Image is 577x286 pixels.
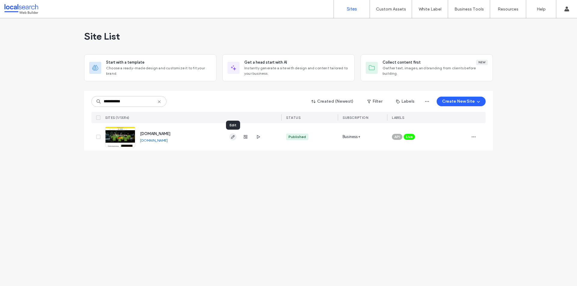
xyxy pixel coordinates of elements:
div: Get a head start with AIInstantly generate a site with design and content tailored to your business. [222,54,355,81]
label: Resources [498,7,518,12]
div: Collect content firstNewGather text, images, and branding from clients before building. [361,54,493,81]
label: Custom Assets [376,7,406,12]
button: Filter [361,97,388,106]
span: SITES (1/13316) [105,116,130,120]
span: Collect content first [383,59,421,65]
span: LABELS [392,116,404,120]
span: Site List [84,30,120,42]
a: [DOMAIN_NAME] [140,131,170,136]
div: New [476,60,488,65]
span: SUBSCRIPTION [343,116,368,120]
div: Edit [226,121,240,130]
span: Live [406,134,413,140]
span: API [394,134,400,140]
button: Create New Site [437,97,486,106]
label: Business Tools [454,7,484,12]
span: Business+ [343,134,360,140]
button: Created (Newest) [306,97,359,106]
span: Get a head start with AI [244,59,287,65]
span: Gather text, images, and branding from clients before building. [383,65,488,76]
span: Help [14,4,26,10]
span: Instantly generate a site with design and content tailored to your business. [244,65,350,76]
label: Sites [347,6,357,12]
button: Labels [391,97,420,106]
div: Published [288,134,306,140]
label: White Label [419,7,441,12]
a: [DOMAIN_NAME] [140,138,168,143]
label: Help [537,7,546,12]
div: Start with a templateChoose a ready-made design and customize it to fit your brand. [84,54,216,81]
span: STATUS [286,116,301,120]
span: Start with a template [106,59,145,65]
span: Choose a ready-made design and customize it to fit your brand. [106,65,211,76]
